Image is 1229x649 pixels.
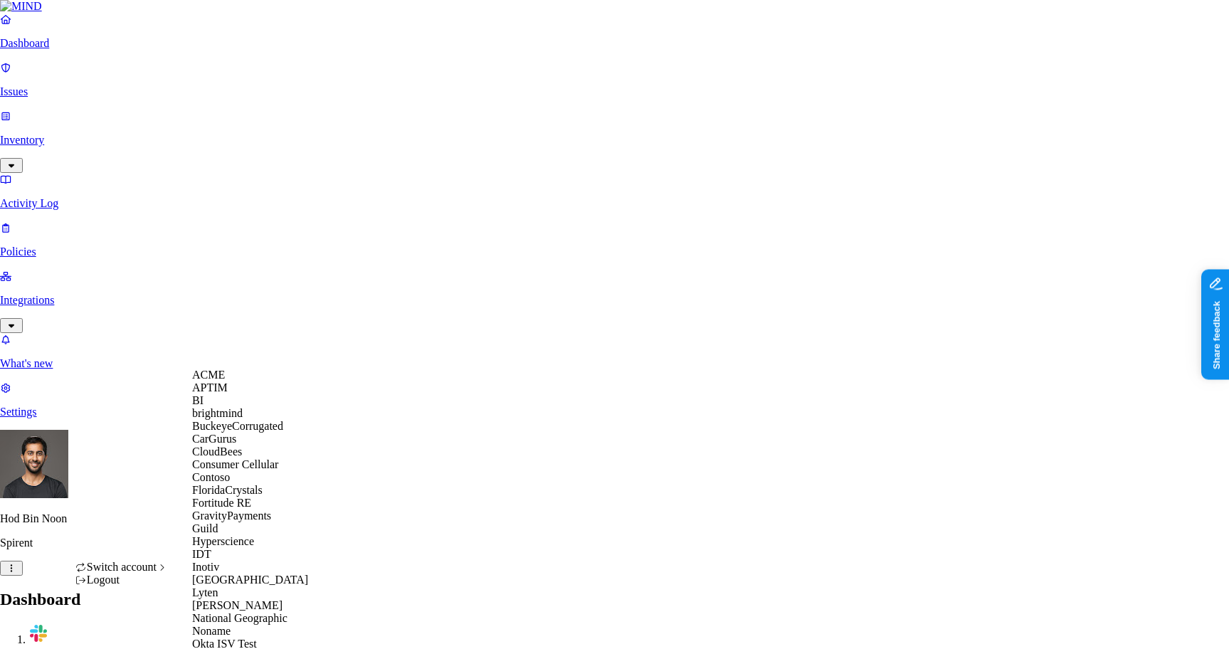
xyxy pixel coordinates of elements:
span: IDT [192,548,211,560]
span: Contoso [192,471,230,483]
span: Hyperscience [192,535,254,547]
span: Lyten [192,586,218,598]
div: Logout [75,574,169,586]
span: Inotiv [192,561,219,573]
span: brightmind [192,407,243,419]
span: [PERSON_NAME] [192,599,283,611]
span: FloridaCrystals [192,484,263,496]
span: APTIM [192,381,228,394]
span: BuckeyeCorrugated [192,420,283,432]
span: CloudBees [192,445,242,458]
span: Switch account [87,561,157,573]
span: ACME [192,369,225,381]
span: Guild [192,522,218,534]
span: Noname [192,625,231,637]
span: BI [192,394,204,406]
span: Fortitude RE [192,497,251,509]
span: [GEOGRAPHIC_DATA] [192,574,308,586]
span: CarGurus [192,433,236,445]
span: National Geographic [192,612,288,624]
span: GravityPayments [192,510,271,522]
span: Consumer Cellular [192,458,278,470]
